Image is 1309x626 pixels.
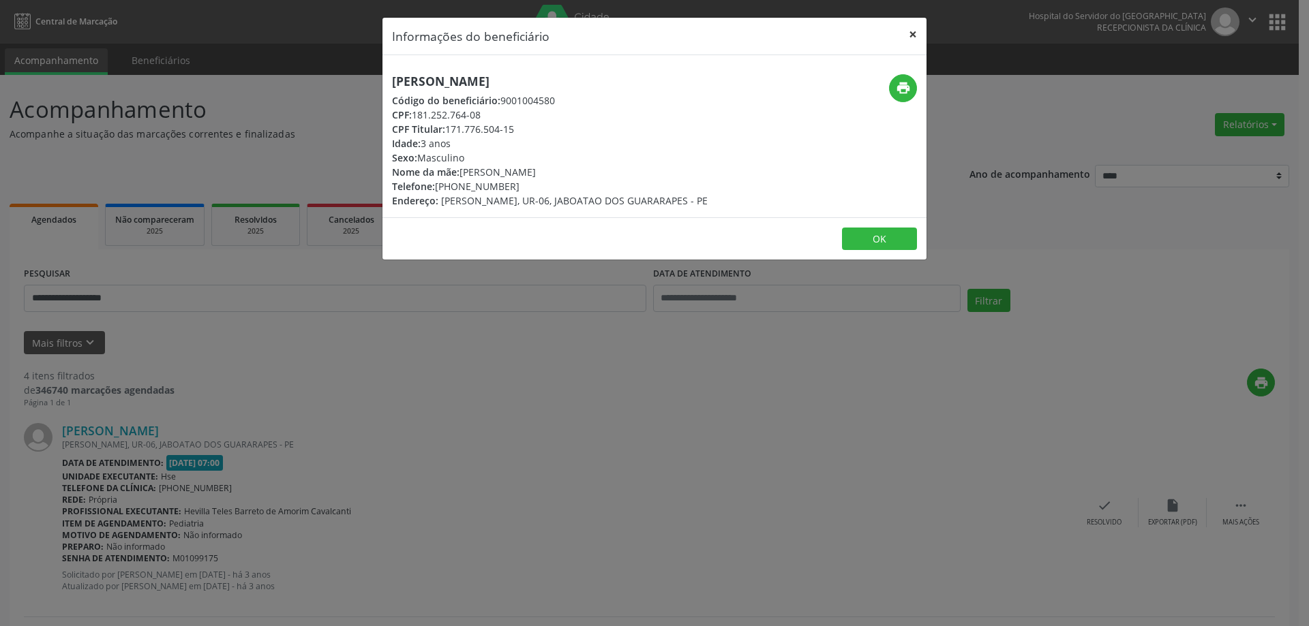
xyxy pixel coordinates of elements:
[392,179,708,193] div: [PHONE_NUMBER]
[889,74,917,102] button: print
[392,27,550,45] h5: Informações do beneficiário
[392,194,438,207] span: Endereço:
[392,180,435,193] span: Telefone:
[392,123,445,136] span: CPF Titular:
[392,74,708,89] h5: [PERSON_NAME]
[896,80,911,95] i: print
[392,94,500,107] span: Código do beneficiário:
[392,166,460,178] span: Nome da mãe:
[392,108,708,122] div: 181.252.764-08
[392,122,708,136] div: 171.776.504-15
[842,228,917,251] button: OK
[392,108,412,121] span: CPF:
[392,136,708,151] div: 3 anos
[392,93,708,108] div: 9001004580
[392,137,421,150] span: Idade:
[441,194,708,207] span: [PERSON_NAME], UR-06, JABOATAO DOS GUARARAPES - PE
[392,151,708,165] div: Masculino
[899,18,927,51] button: Close
[392,165,708,179] div: [PERSON_NAME]
[392,151,417,164] span: Sexo:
